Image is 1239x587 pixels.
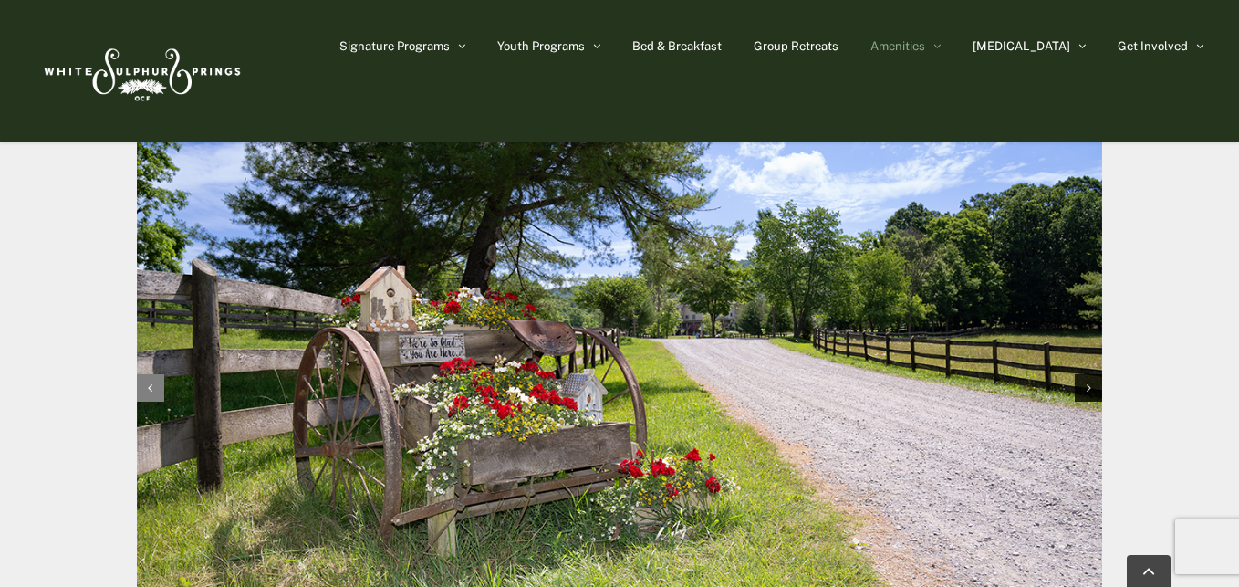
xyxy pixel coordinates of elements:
div: Previous slide [137,374,164,402]
span: Bed & Breakfast [632,40,722,52]
span: [MEDICAL_DATA] [973,40,1070,52]
span: Youth Programs [497,40,585,52]
div: Next slide [1075,374,1102,402]
span: Group Retreats [754,40,838,52]
span: Signature Programs [339,40,450,52]
img: White Sulphur Springs Logo [36,28,245,114]
span: Get Involved [1118,40,1188,52]
span: Amenities [870,40,925,52]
